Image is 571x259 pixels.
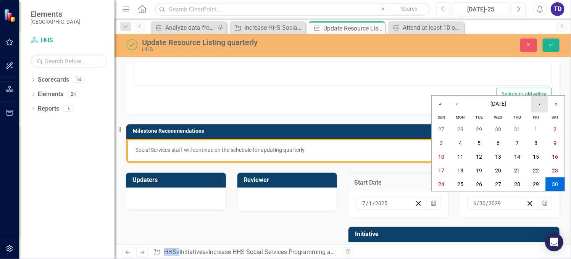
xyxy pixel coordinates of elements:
[508,164,527,177] button: June 21, 2029
[2,2,415,11] p: The Community Resource List has was reviewed but did not need to be updated this month.
[432,96,449,113] button: «
[355,231,556,238] h3: Initiative
[552,115,559,120] abbr: Saturday
[533,115,539,120] abbr: Friday
[142,47,366,52] div: HHS
[437,115,445,120] abbr: Sunday
[495,126,501,132] abbr: May 30, 2029
[470,122,489,136] button: May 29, 2029
[494,115,502,120] abbr: Wednesday
[508,177,527,191] button: June 28, 2029
[533,181,539,187] abbr: June 29, 2029
[432,150,451,164] button: June 10, 2029
[449,96,466,113] button: ‹
[38,105,59,113] a: Reports
[546,150,565,164] button: June 16, 2029
[457,126,463,132] abbr: May 28, 2029
[470,177,489,191] button: June 26, 2029
[476,115,483,120] abbr: Tuesday
[38,76,69,84] a: Scorecards
[478,140,481,146] abbr: June 5, 2029
[31,36,107,45] a: HHS
[31,10,81,19] span: Elements
[527,177,546,191] button: June 29, 2029
[551,2,565,16] button: TD
[479,199,486,207] input: dd
[63,105,75,112] div: 5
[323,24,383,33] div: Update Resource Listing quarterly
[476,154,482,160] abbr: June 12, 2029
[497,88,552,101] button: Switch to old editor
[438,126,444,132] abbr: May 27, 2029
[476,181,482,187] abbr: June 26, 2029
[548,96,565,113] button: »
[514,167,520,174] abbr: June 21, 2029
[527,150,546,164] button: June 15, 2029
[459,140,462,146] abbr: June 4, 2029
[533,154,539,160] abbr: June 15, 2029
[470,150,489,164] button: June 12, 2029
[554,126,557,132] abbr: June 2, 2029
[490,101,506,107] span: [DATE]
[451,150,470,164] button: June 11, 2029
[73,77,85,83] div: 24
[533,167,539,174] abbr: June 22, 2029
[132,177,222,183] h3: Updaters
[432,136,451,150] button: June 3, 2029
[489,122,508,136] button: May 30, 2029
[244,23,304,32] div: Increase HHS Social Services Programming awareness
[354,179,443,186] h3: Start Date
[31,55,107,68] input: Search Below...
[508,122,527,136] button: May 31, 2029
[476,167,482,174] abbr: June 19, 2029
[451,164,470,177] button: June 18, 2029
[403,23,462,32] div: Attend at least 10 outreach events monthly
[489,150,508,164] button: June 13, 2029
[244,177,334,183] h3: Reviewer
[545,233,563,251] div: Open Intercom Messenger
[451,136,470,150] button: June 4, 2029
[390,23,462,32] a: Attend at least 10 outreach events monthly
[440,140,443,146] abbr: June 3, 2029
[514,154,520,160] abbr: June 14, 2029
[514,181,520,187] abbr: June 28, 2029
[452,2,510,16] button: [DATE]-25
[486,200,489,207] span: /
[552,167,558,174] abbr: June 23, 2029
[516,140,519,146] abbr: June 7, 2029
[489,136,508,150] button: June 6, 2029
[527,164,546,177] button: June 22, 2029
[208,248,356,256] a: Increase HHS Social Services Programming awareness
[546,136,565,150] button: June 9, 2029
[126,39,138,51] img: Completed
[527,122,546,136] button: June 1, 2029
[466,96,531,113] button: [DATE]
[432,177,451,191] button: June 24, 2029
[135,146,550,154] p: Social Services staff will continue on the schedule for updating quarterly.
[373,200,375,207] span: /
[552,154,558,160] abbr: June 16, 2029
[514,126,520,132] abbr: May 31, 2029
[489,199,502,207] input: yyyy
[497,140,500,146] abbr: June 6, 2029
[489,164,508,177] button: June 20, 2029
[451,122,470,136] button: May 28, 2029
[165,23,215,32] div: Analyze data from Q3 FY 25 to see trend
[133,128,440,134] h3: Milestone Recommendations
[4,8,17,22] img: ClearPoint Strategy
[535,140,538,146] abbr: June 8, 2029
[451,177,470,191] button: June 25, 2029
[470,136,489,150] button: June 5, 2029
[456,115,465,120] abbr: Monday
[366,200,368,207] span: /
[535,126,538,132] abbr: June 1, 2029
[432,122,451,136] button: May 27, 2029
[455,5,507,14] div: [DATE]-25
[495,181,501,187] abbr: June 27, 2029
[401,6,418,12] span: Search
[155,3,430,16] input: Search ClearPoint...
[552,181,558,187] abbr: June 30, 2029
[495,167,501,174] abbr: June 20, 2029
[531,96,548,113] button: ›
